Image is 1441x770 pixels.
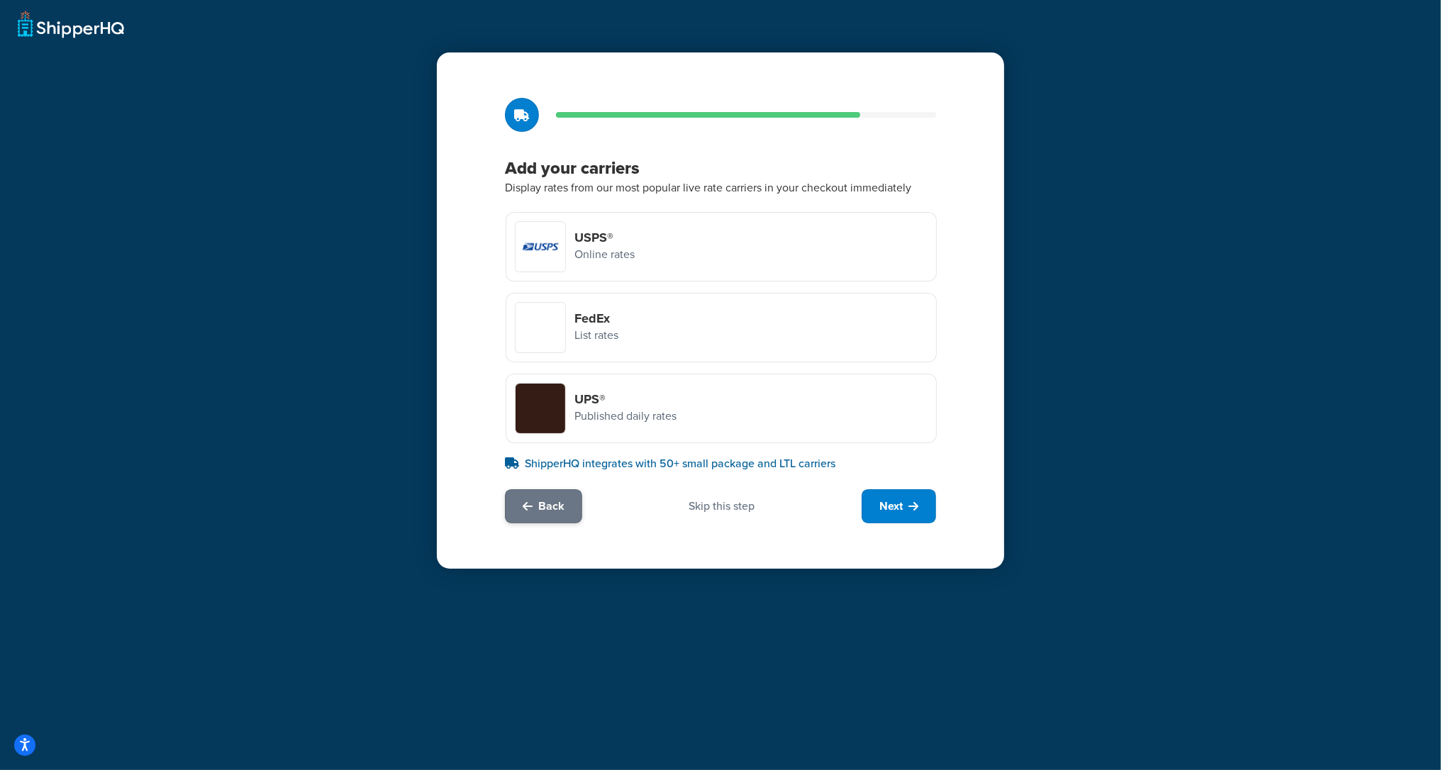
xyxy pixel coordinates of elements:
[574,245,635,264] p: Online rates
[574,391,677,407] h4: UPS®
[862,489,936,523] button: Next
[574,407,677,425] p: Published daily rates
[574,230,635,245] h4: USPS®
[505,489,582,523] button: Back
[689,498,755,514] div: Skip this step
[505,455,936,472] p: ShipperHQ integrates with 50+ small package and LTL carriers
[574,326,618,345] p: List rates
[879,498,903,514] span: Next
[505,157,936,179] h3: Add your carriers
[574,311,618,326] h4: FedEx
[505,179,936,197] p: Display rates from our most popular live rate carriers in your checkout immediately
[538,498,564,514] span: Back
